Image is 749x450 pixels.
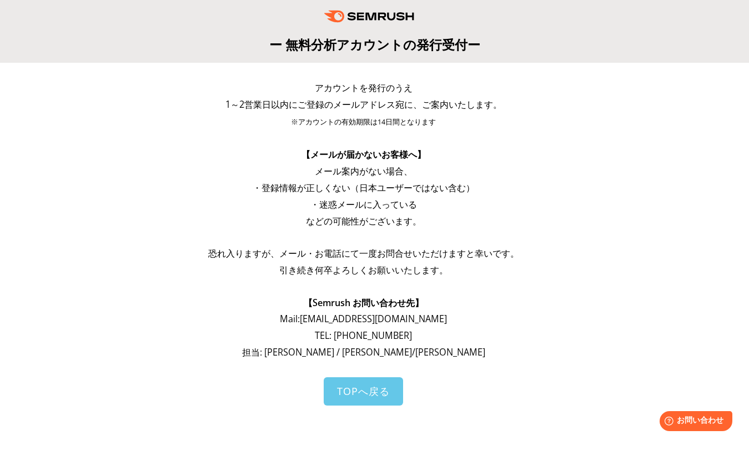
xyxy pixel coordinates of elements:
span: TOPへ戻る [337,384,390,398]
span: 【メールが届かないお客様へ】 [301,148,426,161]
span: などの可能性がございます。 [306,215,421,227]
span: 担当: [PERSON_NAME] / [PERSON_NAME]/[PERSON_NAME] [242,346,485,358]
span: ・登録情報が正しくない（日本ユーザーではない含む） [253,182,475,194]
span: メール案内がない場合、 [315,165,413,177]
span: ・迷惑メールに入っている [310,198,417,211]
a: TOPへ戻る [324,377,403,406]
span: 恐れ入りますが、メール・お電話にて一度お問合せいただけますと幸いです。 [208,247,519,259]
span: TEL: [PHONE_NUMBER] [315,329,412,342]
span: 1～2営業日以内にご登録のメールアドレス宛に、ご案内いたします。 [225,98,502,111]
span: アカウントを発行のうえ [315,82,413,94]
span: ー 無料分析アカウントの発行受付ー [269,36,480,53]
span: ※アカウントの有効期限は14日間となります [291,117,436,127]
span: Mail: [EMAIL_ADDRESS][DOMAIN_NAME] [280,313,447,325]
iframe: Help widget launcher [650,407,737,438]
span: 引き続き何卒よろしくお願いいたします。 [279,264,448,276]
span: 【Semrush お問い合わせ先】 [304,297,424,309]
